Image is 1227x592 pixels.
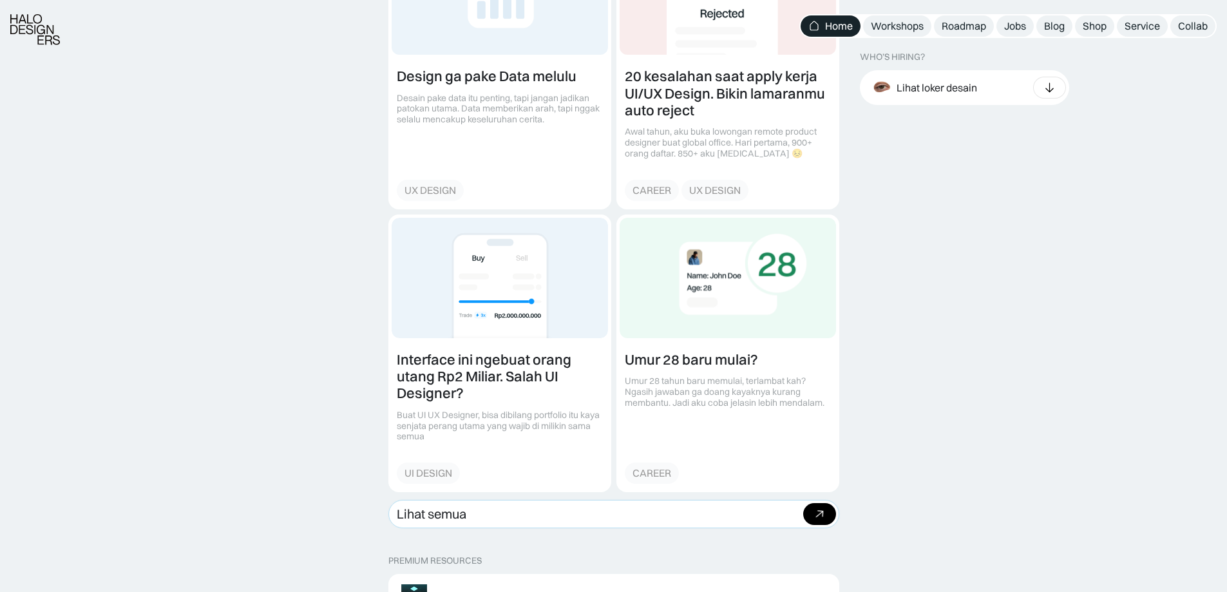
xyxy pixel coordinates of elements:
[388,555,839,566] p: PREMIUM RESOURCES
[801,15,861,37] a: Home
[871,19,924,33] div: Workshops
[942,19,986,33] div: Roadmap
[1075,15,1114,37] a: Shop
[1117,15,1168,37] a: Service
[1125,19,1160,33] div: Service
[1178,19,1208,33] div: Collab
[1083,19,1107,33] div: Shop
[996,15,1034,37] a: Jobs
[1170,15,1215,37] a: Collab
[397,506,466,522] div: Lihat semua
[863,15,931,37] a: Workshops
[825,19,853,33] div: Home
[897,81,977,94] div: Lihat loker desain
[1004,19,1026,33] div: Jobs
[388,500,839,528] a: Lihat semua
[1036,15,1072,37] a: Blog
[860,52,925,62] div: WHO’S HIRING?
[934,15,994,37] a: Roadmap
[1044,19,1065,33] div: Blog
